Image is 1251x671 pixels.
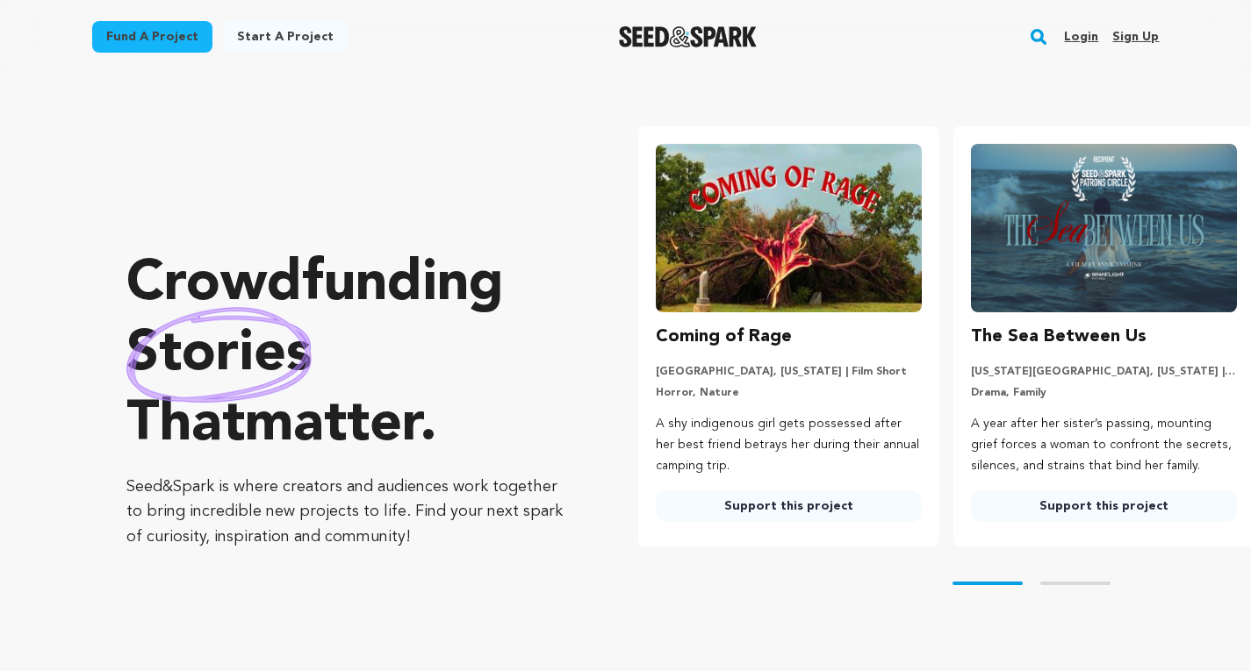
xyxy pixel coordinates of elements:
[1112,23,1159,51] a: Sign up
[619,26,757,47] a: Seed&Spark Homepage
[126,307,312,403] img: hand sketched image
[92,21,212,53] a: Fund a project
[223,21,348,53] a: Start a project
[971,323,1147,351] h3: The Sea Between Us
[656,365,922,379] p: [GEOGRAPHIC_DATA], [US_STATE] | Film Short
[656,414,922,476] p: A shy indigenous girl gets possessed after her best friend betrays her during their annual campin...
[971,386,1237,400] p: Drama, Family
[971,144,1237,312] img: The Sea Between Us image
[126,250,568,460] p: Crowdfunding that .
[971,414,1237,476] p: A year after her sister’s passing, mounting grief forces a woman to confront the secrets, silence...
[656,323,792,351] h3: Coming of Rage
[619,26,757,47] img: Seed&Spark Logo Dark Mode
[126,475,568,550] p: Seed&Spark is where creators and audiences work together to bring incredible new projects to life...
[656,144,922,312] img: Coming of Rage image
[971,490,1237,522] a: Support this project
[245,397,420,453] span: matter
[656,386,922,400] p: Horror, Nature
[656,490,922,522] a: Support this project
[971,365,1237,379] p: [US_STATE][GEOGRAPHIC_DATA], [US_STATE] | Film Short
[1064,23,1098,51] a: Login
